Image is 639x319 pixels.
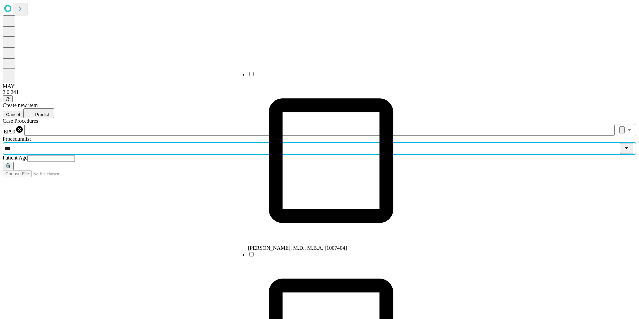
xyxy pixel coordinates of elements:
span: Predict [35,112,49,117]
span: Create new item [3,102,38,108]
div: MAY [3,83,636,89]
button: Clear [619,126,625,133]
div: 2.0.241 [3,89,636,95]
span: [PERSON_NAME], M.D., M.B.A. [1007404] [248,245,347,251]
span: Scheduled Procedure [3,118,38,124]
span: Cancel [6,112,20,117]
span: EP90 [4,129,15,134]
div: EP90 [4,125,23,135]
button: @ [3,95,13,102]
span: Patient Age [3,155,27,161]
span: @ [5,96,10,101]
span: Proceduralist [3,136,31,142]
button: Open [625,125,634,135]
button: Close [620,143,633,154]
button: Predict [23,108,54,118]
button: Cancel [3,111,23,118]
